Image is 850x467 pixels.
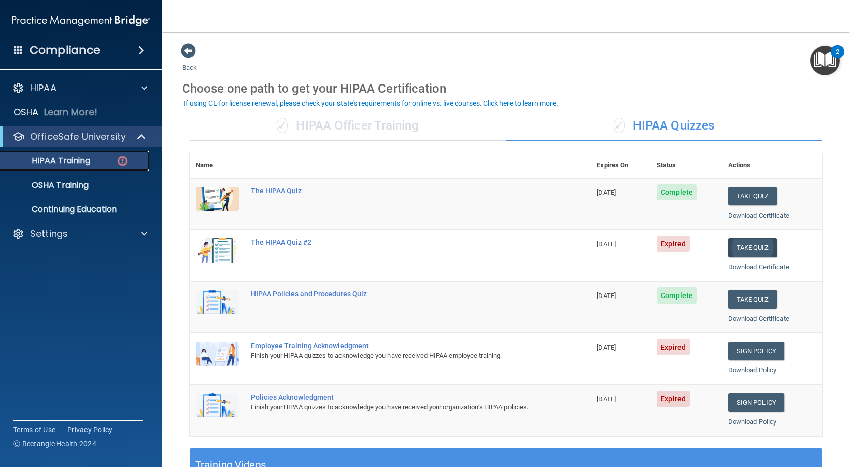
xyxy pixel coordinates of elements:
button: Open Resource Center, 2 new notifications [810,46,840,75]
span: Expired [657,391,690,407]
span: Complete [657,184,697,200]
a: OfficeSafe University [12,131,147,143]
p: OfficeSafe University [30,131,126,143]
div: Policies Acknowledgment [251,393,540,401]
div: HIPAA Officer Training [190,111,506,141]
span: ✓ [614,118,625,133]
span: Expired [657,339,690,355]
img: danger-circle.6113f641.png [116,155,129,167]
p: Settings [30,228,68,240]
button: Take Quiz [728,187,777,205]
div: Finish your HIPAA quizzes to acknowledge you have received HIPAA employee training. [251,350,540,362]
div: Employee Training Acknowledgment [251,342,540,350]
span: [DATE] [597,292,616,300]
span: [DATE] [597,189,616,196]
a: Privacy Policy [67,424,113,435]
p: HIPAA Training [7,156,90,166]
span: Ⓒ Rectangle Health 2024 [13,439,96,449]
button: Take Quiz [728,290,777,309]
div: The HIPAA Quiz [251,187,540,195]
div: If using CE for license renewal, please check your state's requirements for online vs. live cours... [184,100,558,107]
th: Status [651,153,722,178]
p: HIPAA [30,82,56,94]
img: PMB logo [12,11,150,31]
div: Choose one path to get your HIPAA Certification [182,74,830,103]
div: HIPAA Policies and Procedures Quiz [251,290,540,298]
p: Continuing Education [7,204,145,215]
a: Download Certificate [728,263,789,271]
a: Download Certificate [728,315,789,322]
button: Take Quiz [728,238,777,257]
span: ✓ [277,118,288,133]
a: Terms of Use [13,424,55,435]
span: Complete [657,287,697,304]
span: [DATE] [597,240,616,248]
div: HIPAA Quizzes [506,111,822,141]
a: Sign Policy [728,393,784,412]
span: [DATE] [597,395,616,403]
th: Actions [722,153,822,178]
span: [DATE] [597,344,616,351]
a: Download Policy [728,418,777,426]
th: Name [190,153,245,178]
div: 2 [836,52,839,65]
p: OSHA Training [7,180,89,190]
a: HIPAA [12,82,147,94]
a: Sign Policy [728,342,784,360]
a: Back [182,52,197,71]
span: Expired [657,236,690,252]
a: Download Certificate [728,211,789,219]
a: Settings [12,228,147,240]
div: Finish your HIPAA quizzes to acknowledge you have received your organization’s HIPAA policies. [251,401,540,413]
th: Expires On [590,153,651,178]
button: If using CE for license renewal, please check your state's requirements for online vs. live cours... [182,98,560,108]
h4: Compliance [30,43,100,57]
p: Learn More! [44,106,98,118]
a: Download Policy [728,366,777,374]
div: The HIPAA Quiz #2 [251,238,540,246]
p: OSHA [14,106,39,118]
